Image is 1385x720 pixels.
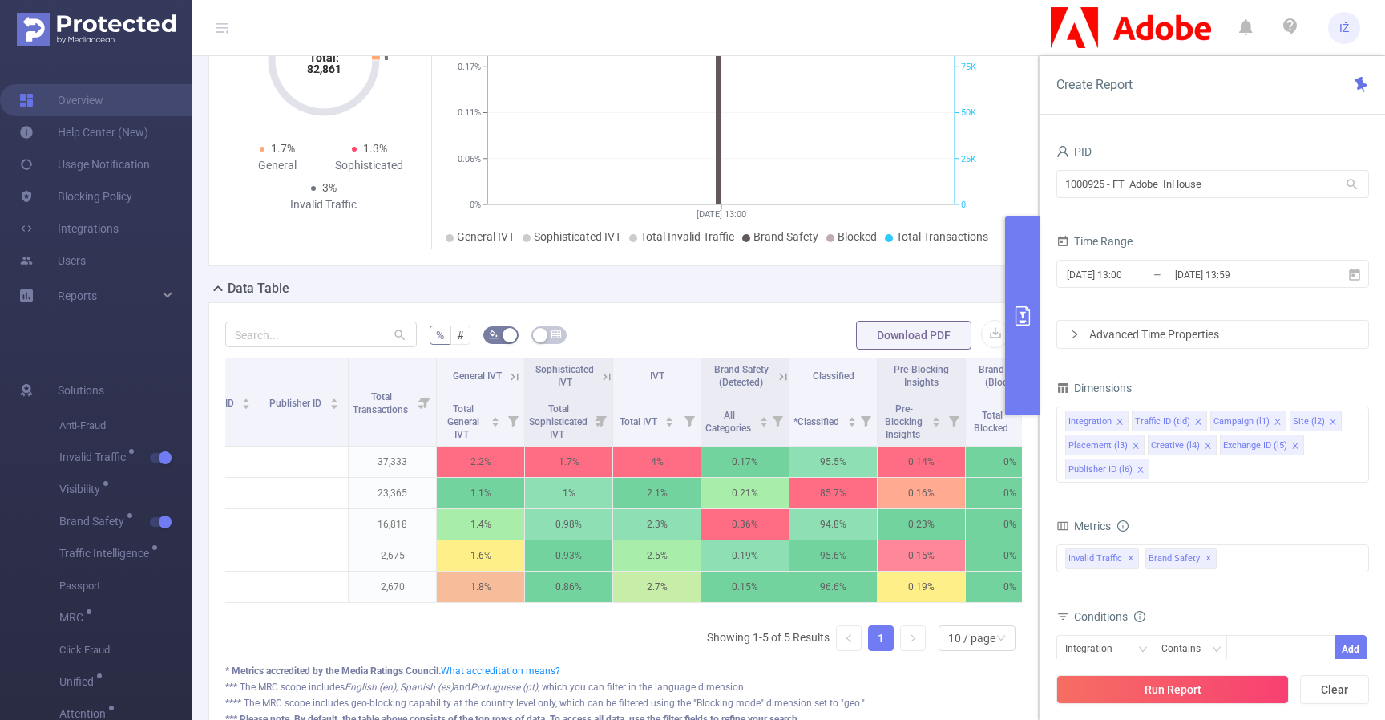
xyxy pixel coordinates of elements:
[1135,411,1190,432] div: Traffic ID (tid)
[1132,411,1207,431] li: Traffic ID (tid)
[961,154,976,164] tspan: 25K
[1210,411,1286,431] li: Campaign (l1)
[813,370,854,382] span: Classified
[458,108,481,119] tspan: 0.11%
[457,230,515,243] span: General IVT
[878,447,965,477] p: 0.14%
[1132,442,1140,451] i: icon: close
[1134,611,1145,622] i: icon: info-circle
[228,279,289,298] h2: Data Table
[525,572,612,602] p: 0.86%
[1300,675,1369,704] button: Clear
[241,396,251,406] div: Sort
[525,509,612,540] p: 0.98%
[535,364,594,388] span: Sophisticated IVT
[59,410,192,442] span: Anti-Fraud
[19,245,86,277] a: Users
[17,13,176,46] img: Protected Media
[1335,635,1367,663] button: Add
[437,509,524,540] p: 1.4%
[491,420,500,425] i: icon: caret-down
[900,625,926,651] li: Next Page
[1065,459,1149,479] li: Publisher ID (l6)
[961,62,976,72] tspan: 75K
[948,626,995,650] div: 10 / page
[789,540,877,571] p: 95.6%
[59,548,155,559] span: Traffic Intelligence
[322,181,337,194] span: 3%
[525,447,612,477] p: 1.7%
[838,230,877,243] span: Blocked
[613,478,701,508] p: 2.1%
[447,403,479,440] span: Total General IVT
[1056,382,1132,394] span: Dimensions
[1290,411,1342,431] li: Site (l2)
[966,572,1053,602] p: 0%
[59,483,106,495] span: Visibility
[878,509,965,540] p: 0.23%
[1161,636,1212,662] div: Contains
[1128,549,1134,568] span: ✕
[491,415,500,424] div: Sort
[714,364,769,388] span: Brand Safety (Detected)
[345,682,454,693] i: English (en), Spanish (es)
[701,540,789,571] p: 0.19%
[1065,264,1195,285] input: Start date
[349,572,436,602] p: 2,670
[363,142,387,155] span: 1.3%
[437,478,524,508] p: 1.1%
[697,209,746,220] tspan: [DATE] 13:00
[1194,418,1202,427] i: icon: close
[453,370,502,382] span: General IVT
[1148,435,1217,455] li: Creative (l4)
[529,403,588,440] span: Total Sophisticated IVT
[789,509,877,540] p: 94.8%
[437,447,524,477] p: 2.2%
[1138,645,1148,656] i: icon: down
[271,142,295,155] span: 1.7%
[489,330,499,339] i: icon: bg-colors
[1137,466,1145,475] i: icon: close
[789,572,877,602] p: 96.6%
[225,322,417,347] input: Search...
[470,200,481,210] tspan: 0%
[353,391,410,415] span: Total Transactions
[1056,235,1133,248] span: Time Range
[701,572,789,602] p: 0.15%
[242,396,251,401] i: icon: caret-up
[502,394,524,446] i: Filter menu
[856,321,971,350] button: Download PDF
[613,509,701,540] p: 2.3%
[1329,418,1337,427] i: icon: close
[932,415,941,419] i: icon: caret-up
[58,374,104,407] span: Solutions
[996,633,1006,645] i: icon: down
[678,394,701,446] i: Filter menu
[329,396,338,401] i: icon: caret-up
[1020,420,1029,425] i: icon: caret-down
[225,696,1022,710] div: **** The MRC scope includes geo-blocking capability at the country level only, which can be filte...
[414,358,436,446] i: Filter menu
[349,447,436,477] p: 37,333
[974,410,1011,434] span: Total Blocked
[349,540,436,571] p: 2,675
[664,415,674,424] div: Sort
[225,680,1022,694] div: *** The MRC scope includes and , which you can filter in the language dimension.
[1065,548,1139,569] span: Invalid Traffic
[232,157,324,174] div: General
[701,447,789,477] p: 0.17%
[961,108,976,119] tspan: 50K
[640,230,734,243] span: Total Invalid Traffic
[966,447,1053,477] p: 0%
[707,625,830,651] li: Showing 1-5 of 5 Results
[896,230,988,243] span: Total Transactions
[620,416,660,427] span: Total IVT
[19,84,103,116] a: Overview
[1020,415,1029,424] div: Sort
[878,478,965,508] p: 0.16%
[1291,442,1299,451] i: icon: close
[1065,636,1124,662] div: Integration
[705,410,753,434] span: All Categories
[1056,77,1133,92] span: Create Report
[665,420,674,425] i: icon: caret-down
